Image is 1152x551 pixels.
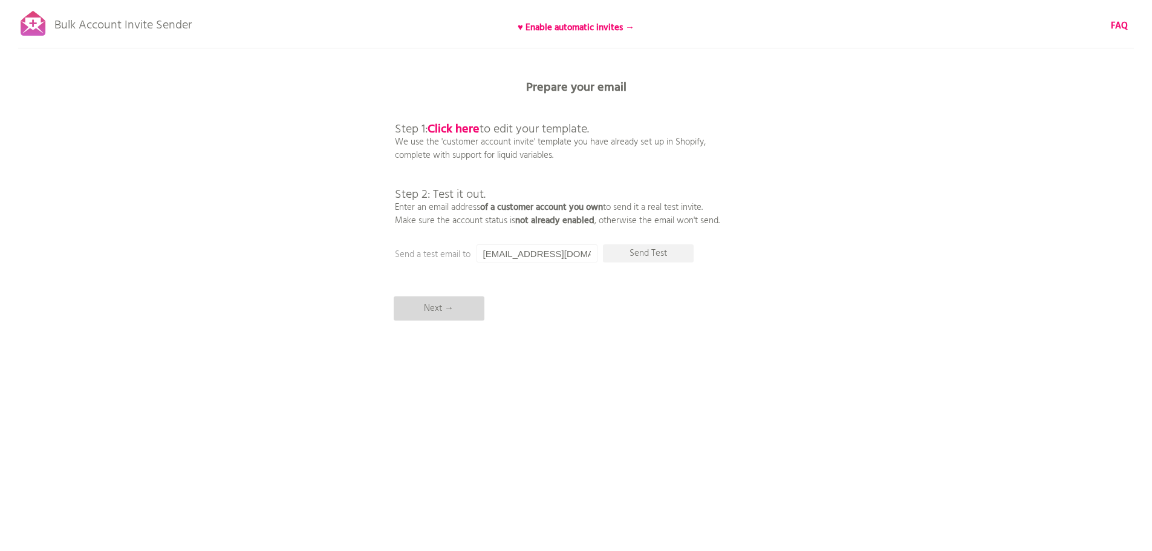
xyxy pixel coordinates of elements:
[515,214,594,228] b: not already enabled
[394,296,484,321] p: Next →
[395,97,720,227] p: We use the 'customer account invite' template you have already set up in Shopify, complete with s...
[395,185,486,204] span: Step 2: Test it out.
[428,120,480,139] a: Click here
[603,244,694,262] p: Send Test
[1111,19,1128,33] a: FAQ
[395,248,637,261] p: Send a test email to
[395,120,589,139] span: Step 1: to edit your template.
[518,21,634,35] b: ♥ Enable automatic invites →
[54,7,192,37] p: Bulk Account Invite Sender
[480,200,603,215] b: of a customer account you own
[526,78,626,97] b: Prepare your email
